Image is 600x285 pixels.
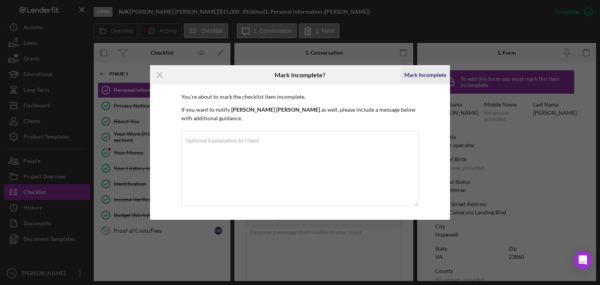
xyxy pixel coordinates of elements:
[231,106,320,113] b: [PERSON_NAME] [PERSON_NAME]
[181,93,419,101] p: You're about to mark the checklist item incomplete.
[400,67,450,83] button: Mark Incomplete
[186,137,259,144] label: Optional Explanation to Client
[573,251,592,269] div: Open Intercom Messenger
[275,71,325,78] h6: Mark Incomplete?
[404,67,446,83] div: Mark Incomplete
[181,105,419,123] p: If you want to notify as well, please include a message below with additional guidance.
